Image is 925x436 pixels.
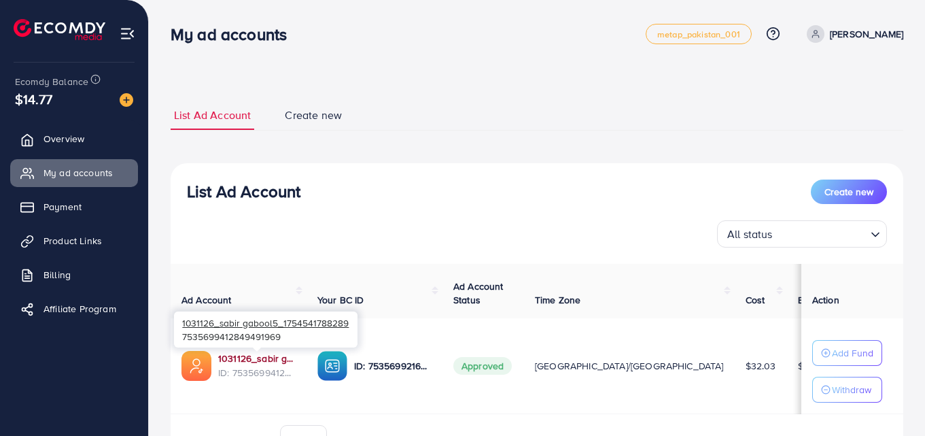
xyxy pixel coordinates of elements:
[801,25,903,43] a: [PERSON_NAME]
[317,293,364,307] span: Your BC ID
[10,193,138,220] a: Payment
[10,159,138,186] a: My ad accounts
[830,26,903,42] p: [PERSON_NAME]
[646,24,752,44] a: metap_pakistan_001
[43,268,71,282] span: Billing
[867,375,915,426] iframe: Chat
[174,312,357,348] div: 7535699412849491969
[535,359,724,373] span: [GEOGRAPHIC_DATA]/[GEOGRAPHIC_DATA]
[811,180,887,204] button: Create new
[777,222,865,244] input: Search for option
[43,166,113,180] span: My ad accounts
[15,75,88,88] span: Ecomdy Balance
[120,93,133,107] img: image
[171,24,298,44] h3: My ad accounts
[812,293,839,307] span: Action
[174,107,251,123] span: List Ad Account
[218,352,296,365] a: 1031126_sabir gabool5_1754541788289
[746,359,776,373] span: $32.03
[43,302,116,316] span: Affiliate Program
[717,220,887,248] div: Search for option
[10,261,138,288] a: Billing
[181,351,211,381] img: ic-ads-acc.e4c84228.svg
[43,234,102,248] span: Product Links
[218,366,296,380] span: ID: 7535699412849491969
[285,107,342,123] span: Create new
[15,89,52,109] span: $14.77
[187,182,300,201] h3: List Ad Account
[317,351,347,381] img: ic-ba-acc.ded83a64.svg
[832,382,871,398] p: Withdraw
[120,26,135,41] img: menu
[725,224,775,244] span: All status
[43,132,84,146] span: Overview
[14,19,105,40] img: logo
[824,185,873,199] span: Create new
[10,295,138,322] a: Affiliate Program
[812,377,882,403] button: Withdraw
[10,125,138,152] a: Overview
[453,357,512,375] span: Approved
[453,280,504,307] span: Ad Account Status
[10,227,138,254] a: Product Links
[181,293,232,307] span: Ad Account
[657,30,740,39] span: metap_pakistan_001
[812,340,882,366] button: Add Fund
[746,293,765,307] span: Cost
[43,200,82,214] span: Payment
[182,316,349,329] span: 1031126_sabir gabool5_1754541788289
[354,358,432,374] p: ID: 7535699216388128769
[832,345,873,361] p: Add Fund
[535,293,580,307] span: Time Zone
